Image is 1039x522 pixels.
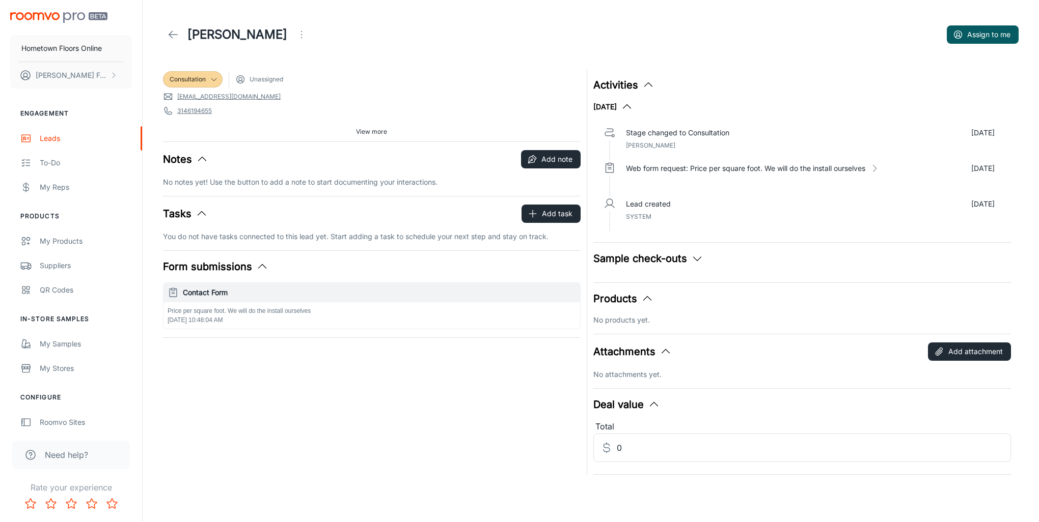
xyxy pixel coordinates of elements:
button: Sample check-outs [593,251,703,266]
button: Hometown Floors Online [10,35,132,62]
p: [DATE] [971,198,995,210]
button: Assign to me [947,25,1019,44]
div: My Reps [40,182,132,193]
button: Rate 2 star [41,494,61,514]
div: My Samples [40,338,132,350]
span: View more [356,127,387,136]
p: No products yet. [593,314,1011,326]
span: [PERSON_NAME] [626,141,675,149]
div: Roomvo Sites [40,417,132,428]
button: Contact FormPrice per square foot. We will do the install ourselves[DATE] 10:48:04 AM [163,283,580,329]
button: Attachments [593,344,672,359]
img: Roomvo PRO Beta [10,12,107,23]
button: Rate 5 star [102,494,122,514]
p: Stage changed to Consultation [626,127,729,138]
button: Rate 3 star [61,494,81,514]
button: [DATE] [593,101,633,113]
button: Activities [593,77,654,93]
div: My Stores [40,363,132,374]
p: [DATE] [971,163,995,174]
div: Total [593,420,1011,433]
div: To-do [40,157,132,168]
p: Hometown Floors Online [21,43,102,54]
span: Consultation [170,75,206,84]
button: Rate 1 star [20,494,41,514]
p: [PERSON_NAME] Foulon [36,70,107,81]
p: You do not have tasks connected to this lead yet. Start adding a task to schedule your next step ... [163,231,581,242]
div: Leads [40,133,132,144]
button: Add attachment [928,342,1011,361]
button: Rate 4 star [81,494,102,514]
a: [EMAIL_ADDRESS][DOMAIN_NAME] [177,92,281,101]
button: Add note [521,150,581,168]
div: QR Codes [40,284,132,296]
button: Form submissions [163,259,268,274]
button: Add task [522,205,581,223]
button: Products [593,291,653,306]
a: 3146194655 [177,106,212,115]
h1: [PERSON_NAME] [187,25,287,44]
p: No notes yet! Use the button to add a note to start documenting your interactions. [163,177,581,188]
input: Estimated deal value [617,433,1011,462]
p: Price per square foot. We will do the install ourselves [168,306,576,315]
span: System [626,213,651,220]
p: Web form request: Price per square foot. We will do the install ourselves [626,163,865,174]
div: Consultation [163,71,223,88]
p: No attachments yet. [593,369,1011,380]
button: View more [352,124,391,139]
span: Need help? [45,449,88,461]
button: [PERSON_NAME] Foulon [10,62,132,89]
p: Lead created [626,198,671,210]
div: My Products [40,236,132,247]
span: [DATE] 10:48:04 AM [168,316,223,324]
button: Open menu [291,24,312,45]
button: Deal value [593,397,660,412]
span: Unassigned [250,75,283,84]
div: Suppliers [40,260,132,271]
button: Tasks [163,206,208,221]
p: Rate your experience [8,481,134,494]
p: [DATE] [971,127,995,138]
h6: Contact Form [183,287,576,298]
button: Notes [163,152,208,167]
